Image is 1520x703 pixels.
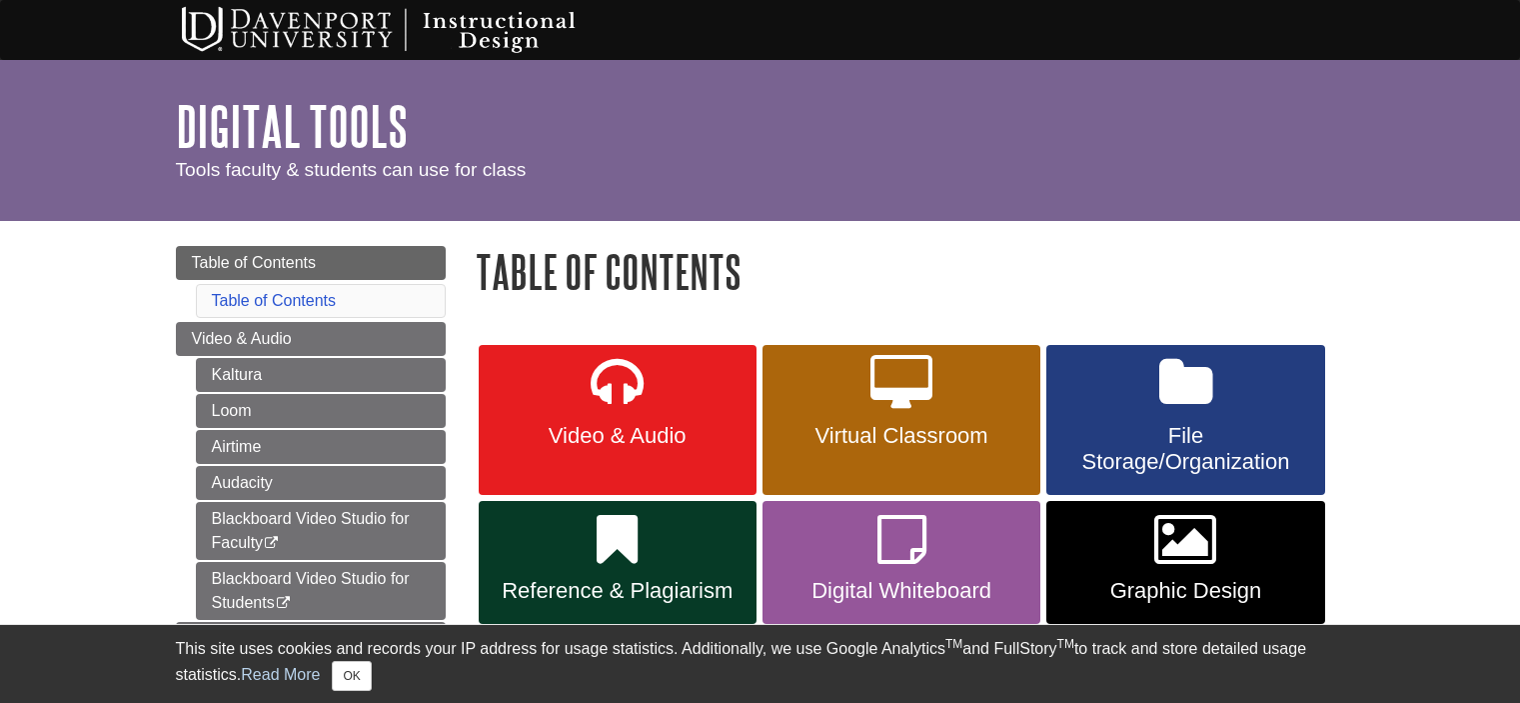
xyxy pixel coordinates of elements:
span: Digital Whiteboard [777,578,1025,604]
a: Digital Tools [176,95,408,157]
sup: TM [945,637,962,651]
a: Blackboard Video Studio for Faculty [196,502,446,560]
h1: Table of Contents [476,246,1345,297]
sup: TM [1057,637,1074,651]
div: This site uses cookies and records your IP address for usage statistics. Additionally, we use Goo... [176,637,1345,691]
a: Virtual Classroom [176,622,446,656]
span: Video & Audio [494,423,742,449]
a: Graphic Design [1046,501,1324,625]
a: Reference & Plagiarism [479,501,757,625]
a: File Storage/Organization [1046,345,1324,495]
a: Read More [241,666,320,683]
a: Table of Contents [176,246,446,280]
a: Loom [196,394,446,428]
a: Table of Contents [212,292,337,309]
span: Reference & Plagiarism [494,578,742,604]
span: Tools faculty & students can use for class [176,159,527,180]
i: This link opens in a new window [275,597,292,610]
a: Video & Audio [176,322,446,356]
a: Airtime [196,430,446,464]
a: Kaltura [196,358,446,392]
span: Table of Contents [192,254,317,271]
span: Graphic Design [1061,578,1309,604]
span: Virtual Classroom [777,423,1025,449]
span: Video & Audio [192,330,292,347]
button: Close [332,661,371,691]
a: Digital Whiteboard [762,501,1040,625]
img: Davenport University Instructional Design [166,5,646,55]
a: Audacity [196,466,446,500]
i: This link opens in a new window [263,537,280,550]
a: Virtual Classroom [762,345,1040,495]
span: File Storage/Organization [1061,423,1309,475]
a: Blackboard Video Studio for Students [196,562,446,620]
a: Video & Audio [479,345,757,495]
